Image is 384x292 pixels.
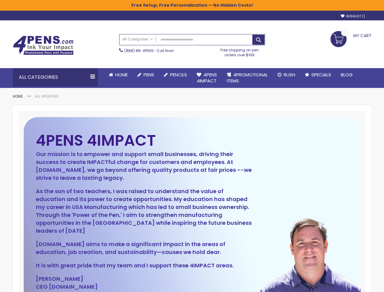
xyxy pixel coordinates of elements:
a: Pencils [159,68,192,82]
p: [DOMAIN_NAME] aims to make a significant impact in the areas of education, job creation, and sust... [36,240,252,256]
span: 4PROMOTIONAL ITEMS [227,71,268,84]
a: Rush [273,68,300,82]
a: 4Pens4impact [192,68,222,88]
a: Home [13,94,23,99]
h2: 4PENS 4IMPACT [36,135,252,146]
span: Blog [341,71,353,78]
a: Home [104,68,133,82]
a: Blog [336,68,358,82]
p: Our mission is to empower and support small businesses, driving their success to create IMPACTful... [36,150,252,182]
p: [PERSON_NAME] CEO [DOMAIN_NAME] [36,275,252,291]
span: Rush [284,71,295,78]
span: Home [115,71,128,78]
span: Pens [144,71,154,78]
div: All Categories [13,68,98,86]
p: As the son of two teachers, I was raised to understand the value of education and its power to cr... [36,187,252,235]
span: Specials [311,71,331,78]
strong: All Missions [35,94,59,99]
a: Specials [300,68,336,82]
span: 4Pens 4impact [197,71,217,84]
span: - Call Now! [124,48,174,53]
a: 4PROMOTIONALITEMS [222,68,273,88]
span: All Categories [123,37,153,42]
img: 4Pens Custom Pens and Promotional Products [13,36,74,55]
p: It is with great pride that my team and I support these 4IMPACT areas. [36,262,252,269]
div: Free shipping on pen orders over $199 [214,45,265,57]
span: Pencils [170,71,187,78]
a: All Categories [119,34,156,44]
a: Pens [133,68,159,82]
a: (888) 88-4PENS [124,48,154,53]
a: Wishlist [341,14,365,19]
